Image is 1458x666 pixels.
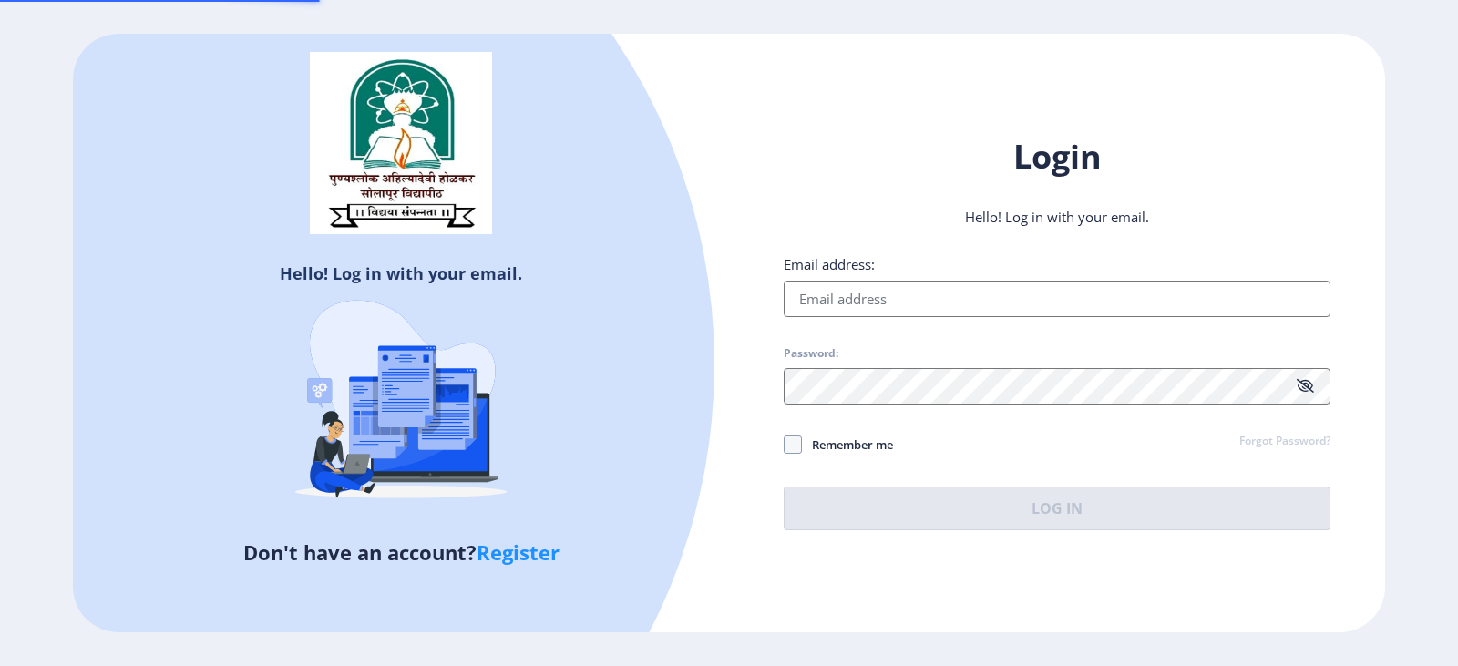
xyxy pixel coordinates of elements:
[784,487,1330,530] button: Log In
[784,346,838,361] label: Password:
[1239,434,1330,450] a: Forgot Password?
[477,538,560,566] a: Register
[784,208,1330,226] p: Hello! Log in with your email.
[784,135,1330,179] h1: Login
[241,264,560,538] img: Recruitment%20Agencies%20(%20verification).svg
[87,538,715,567] h5: Don't have an account?
[310,52,492,234] img: solapur_logo.png
[802,434,893,456] span: Remember me
[784,281,1330,317] input: Email address
[784,255,875,273] label: Email address:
